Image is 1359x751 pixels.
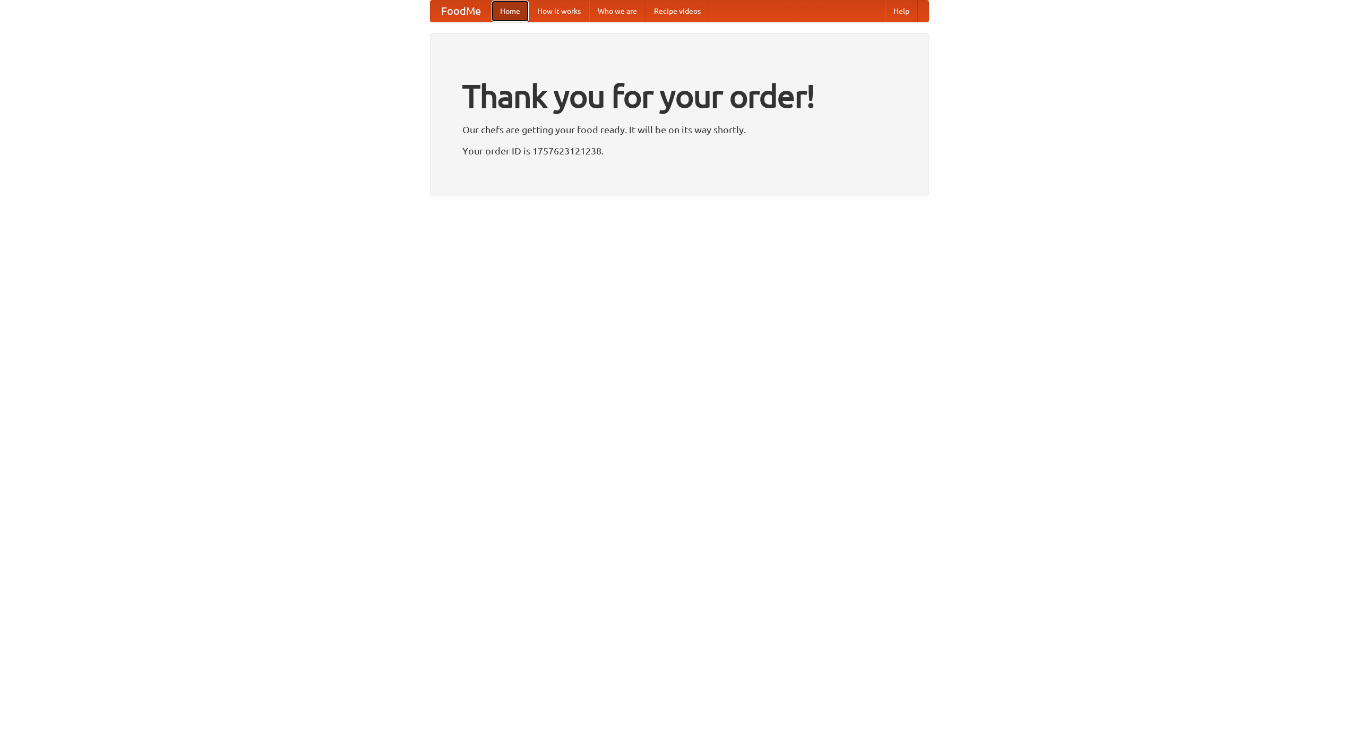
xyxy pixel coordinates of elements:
[462,71,897,122] h1: Thank you for your order!
[462,122,897,137] p: Our chefs are getting your food ready. It will be on its way shortly.
[462,143,897,159] p: Your order ID is 1757623121238.
[885,1,918,22] a: Help
[646,1,709,22] a: Recipe videos
[589,1,646,22] a: Who we are
[492,1,529,22] a: Home
[529,1,589,22] a: How it works
[431,1,492,22] a: FoodMe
